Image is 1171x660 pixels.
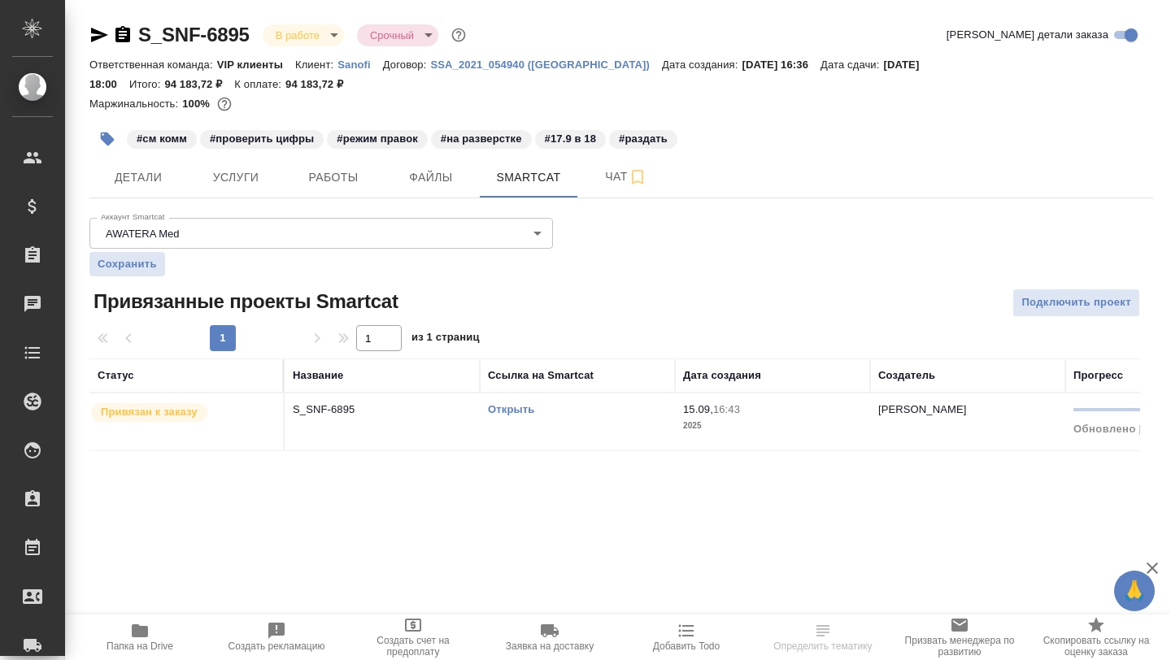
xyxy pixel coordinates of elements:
span: на разверстке [429,131,533,145]
p: Привязан к заказу [101,404,198,420]
p: #режим правок [337,131,418,147]
button: Скопировать ссылку на оценку заказа [1028,614,1164,660]
p: 94 183,72 ₽ [285,78,355,90]
div: Прогресс [1073,367,1123,384]
button: Создать рекламацию [208,614,345,660]
span: 17.9 в 18 [533,131,607,145]
button: Срочный [365,28,419,42]
span: из 1 страниц [411,328,480,351]
div: В работе [263,24,344,46]
p: S_SNF-6895 [293,402,472,418]
div: Дата создания [683,367,761,384]
p: Sanofi [337,59,383,71]
span: Файлы [392,167,470,188]
p: Дата создания: [662,59,742,71]
span: Услуги [197,167,275,188]
span: раздать [607,131,679,145]
p: Ответственная команда: [89,59,217,71]
button: AWATERA Med [101,227,185,241]
button: Добавить Todo [618,614,755,660]
button: 🙏 [1114,571,1155,611]
p: Клиент: [295,59,337,71]
p: Дата сдачи: [821,59,883,71]
span: Детали [99,167,177,188]
p: К оплате: [234,78,285,90]
div: Статус [98,367,134,384]
span: Привязанные проекты Smartcat [89,289,398,315]
p: #17.9 в 18 [545,131,596,147]
span: Чат [587,167,665,187]
p: Маржинальность: [89,98,182,110]
button: 0.00 RUB; [214,93,235,115]
button: Подключить проект [1012,289,1140,317]
div: Ссылка на Smartcat [488,367,594,384]
a: Sanofi [337,57,383,71]
p: 16:43 [713,403,740,415]
span: [PERSON_NAME] детали заказа [947,27,1108,43]
button: Создать счет на предоплату [345,614,481,660]
button: Заявка на доставку [481,614,618,660]
button: Папка на Drive [72,614,208,660]
button: Добавить тэг [89,121,125,157]
div: Создатель [878,367,935,384]
p: VIP клиенты [217,59,295,71]
p: #на разверстке [441,131,522,147]
span: Призвать менеджера по развитию [901,635,1018,658]
div: В работе [357,24,438,46]
span: Добавить Todo [653,640,720,652]
a: Открыть [488,403,534,415]
span: проверить цифры [198,131,325,145]
span: Smartcat [490,167,568,188]
p: #раздать [619,131,668,147]
button: Определить тематику [755,614,891,660]
span: Скопировать ссылку на оценку заказа [1038,635,1155,658]
span: Папка на Drive [107,640,173,652]
div: AWATERA Med [89,218,553,249]
span: Создать счет на предоплату [355,635,472,658]
button: В работе [271,28,324,42]
p: 94 183,72 ₽ [164,78,234,90]
a: S_SNF-6895 [138,24,250,46]
p: Договор: [383,59,431,71]
svg: Подписаться [628,167,647,187]
span: Определить тематику [773,640,872,652]
p: [DATE] 16:36 [742,59,821,71]
p: SSA_2021_054940 ([GEOGRAPHIC_DATA]) [430,59,662,71]
div: Название [293,367,343,384]
button: Доп статусы указывают на важность/срочность заказа [448,24,469,46]
p: Итого: [129,78,164,90]
button: Скопировать ссылку [113,25,133,45]
button: Скопировать ссылку для ЯМессенджера [89,25,109,45]
p: [PERSON_NAME] [878,403,967,415]
span: Подключить проект [1021,293,1131,312]
span: Сохранить [98,256,157,272]
button: Призвать менеджера по развитию [891,614,1028,660]
button: Сохранить [89,252,165,276]
span: 🙏 [1121,574,1148,608]
p: 100% [182,98,214,110]
span: см комм [125,131,198,145]
a: SSA_2021_054940 ([GEOGRAPHIC_DATA]) [430,57,662,71]
p: #проверить цифры [210,131,314,147]
span: Заявка на доставку [506,640,594,652]
span: Создать рекламацию [229,640,325,652]
p: 2025 [683,418,862,434]
span: Работы [294,167,372,188]
p: #см комм [137,131,187,147]
p: 15.09, [683,403,713,415]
